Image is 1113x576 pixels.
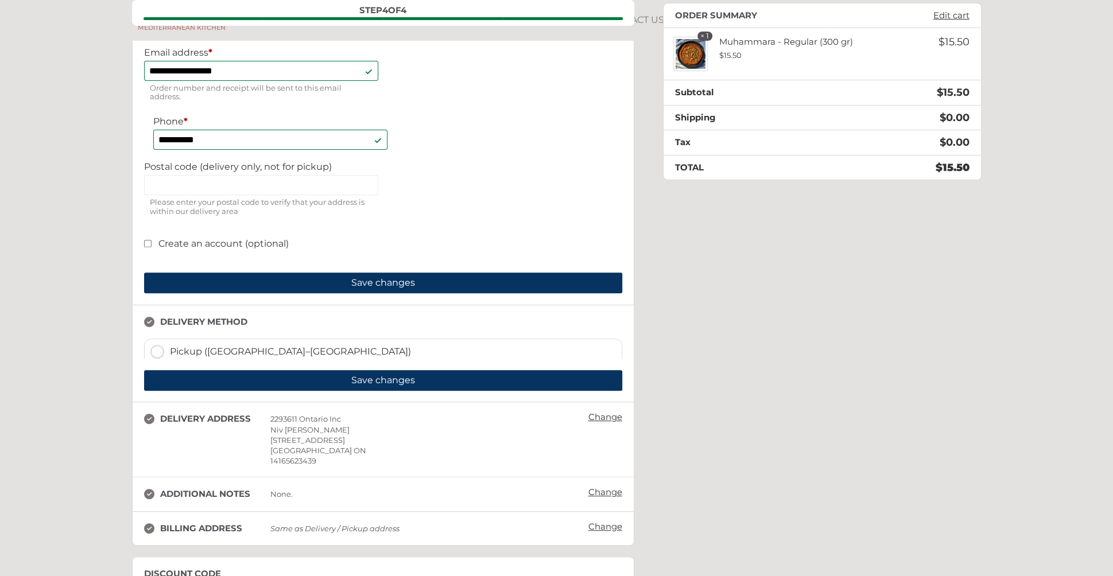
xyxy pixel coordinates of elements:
[144,47,378,58] label: Email address
[940,111,969,124] span: 0.00
[937,86,943,99] span: $
[664,105,831,130] th: Shipping
[664,80,831,106] th: Subtotal
[583,519,628,535] a: Change: Billing address
[382,5,388,15] span: 4
[144,240,152,247] input: Create an account (optional)
[719,50,742,60] bdi: 15.50
[144,161,378,172] label: Postal code (delivery only, not for pickup)
[664,130,831,155] th: Tax
[170,345,616,359] span: Pickup ([GEOGRAPHIC_DATA]–[GEOGRAPHIC_DATA])
[937,86,969,99] bdi: 15.50
[132,511,634,546] section: Billing address
[132,305,634,511] section: Delivery / Pickup address
[144,273,622,293] button: Save changes
[697,32,712,41] strong: × 1
[936,161,943,174] span: $
[939,36,969,48] bdi: 15.50
[936,161,969,174] bdi: 15.50
[144,414,270,424] h3: Delivery address
[144,523,270,534] h3: Billing address
[144,195,378,219] span: Please enter your postal code to verify that your address is within our delivery area
[940,136,969,149] bdi: 0.00
[664,155,831,180] th: Total
[708,37,889,60] div: Muhammara - Regular (300 gr)
[144,370,622,391] button: Save changes
[583,409,628,425] a: Change: Delivery address
[583,484,628,500] a: Change: Additional notes
[719,50,724,60] span: $
[401,5,406,15] span: 4
[940,111,946,124] span: $
[270,489,576,499] div: None.
[144,317,270,327] h3: Delivery method
[675,10,757,21] h3: Order summary
[270,414,576,466] div: 2293611 Ontario Inc Niv [PERSON_NAME] [STREET_ADDRESS] [GEOGRAPHIC_DATA] ON 14165623439
[144,6,623,14] div: Step of
[144,489,270,499] h3: Additional notes
[940,136,946,149] span: $
[144,81,378,104] span: Order number and receipt will be sent to this email address.
[928,10,975,21] a: Edit cart
[158,238,289,249] span: Create an account (optional)
[673,37,708,71] img: Muhammara
[939,36,945,48] span: $
[602,7,666,33] a: CONTACT US
[153,116,387,127] label: Phone
[131,25,232,31] h2: MEDITERRANEAN KITCHEN
[270,524,400,533] em: Same as Delivery / Pickup address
